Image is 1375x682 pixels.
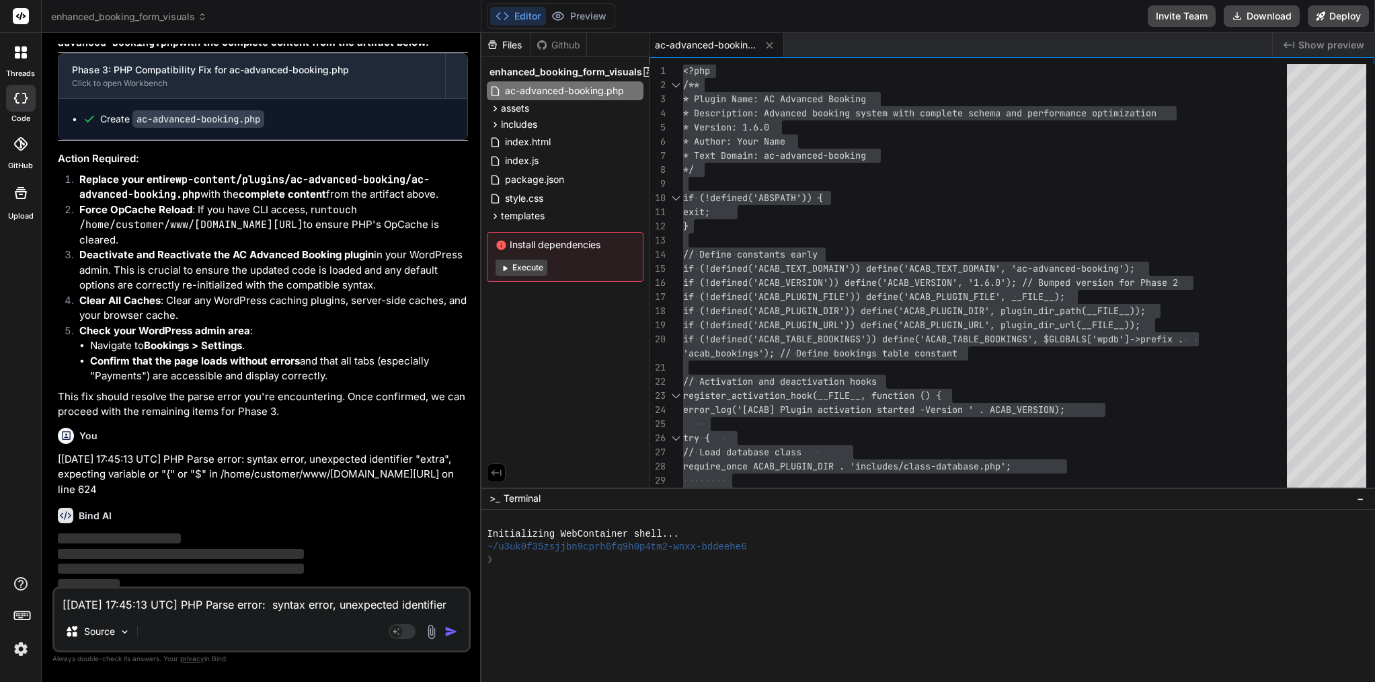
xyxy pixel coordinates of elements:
span: Install dependencies [496,238,635,252]
span: privacy [180,654,204,662]
span: * Version: 1.6.0 [683,121,769,133]
div: 14 [650,248,666,262]
li: : If you have CLI access, run to ensure PHP's OpCache is cleared. [69,202,468,248]
p: This fix should resolve the parse error you're encountering. Once confirmed, we can proceed with ... [58,389,468,420]
div: 13 [650,233,666,248]
p: Source [84,625,115,638]
div: 25 [650,417,666,431]
div: 12 [650,219,666,233]
div: 9 [650,177,666,191]
span: exit; [683,206,710,218]
div: 18 [650,304,666,318]
div: Github [531,38,586,52]
span: ‌ [58,549,304,559]
span: assets [501,102,529,115]
span: // Define constants early [683,248,818,260]
span: try { [683,432,710,444]
button: Download [1224,5,1300,27]
p: [[DATE] 17:45:13 UTC] PHP Parse error: syntax error, unexpected identifier "extra", expecting var... [58,452,468,498]
div: 7 [650,149,666,163]
div: 11 [650,205,666,219]
code: touch /home/customer/www/[DOMAIN_NAME][URL] [79,203,357,232]
span: if (!defined('ACAB_TABLE_BOOKINGS')) define('ACAB_ [683,333,952,345]
span: index.js [504,153,540,169]
span: T_DOMAIN', 'ac-advanced-booking'); [952,262,1135,274]
span: Initializing WebContainer shell... [487,528,678,541]
span: // Activation and deactivation hooks [683,375,877,387]
button: Editor [490,7,546,26]
img: Pick Models [119,626,130,638]
li: : Clear any WordPress caching plugins, server-side caches, and your browser cache. [69,293,468,324]
button: Execute [496,260,547,276]
span: ‌ [58,579,120,589]
p: Always double-check its answers. Your in Bind [52,652,471,665]
span: t [952,347,957,359]
strong: Bookings > Settings [144,339,242,352]
code: wp-content/plugins/ac-advanced-booking/ac-advanced-booking.php [58,20,441,49]
strong: Check your WordPress admin area [79,324,250,337]
span: enhanced_booking_form_visuals [51,10,207,24]
label: Upload [8,211,34,222]
strong: Confirm that the page loads without errors [90,354,300,367]
span: >_ [489,492,500,505]
span: templates [501,209,545,223]
div: 10 [650,191,666,205]
span: * Description: Advanced booking system with compl [683,107,947,119]
button: Invite Team [1148,5,1216,27]
span: − [1357,492,1364,505]
div: Phase 3: PHP Compatibility Fix for ac-advanced-booking.php [72,63,432,77]
span: ', '1.6.0'); // Bumped version for Phase 2 [952,276,1178,289]
strong: Clear All Caches [79,294,161,307]
span: // Load database class [683,446,801,458]
div: Click to collapse the range. [667,389,684,403]
span: ac-advanced-booking.php [504,83,625,99]
img: attachment [424,624,439,640]
strong: Please replace your entire with the complete content from the artifact below. [58,20,441,48]
span: if (!defined('ABSPATH')) { [683,192,823,204]
span: GIN_FILE', __FILE__); [952,291,1065,303]
span: TABLE_BOOKINGS', $GLOBALS['wpdb']->prefix . [952,333,1183,345]
strong: complete content [239,188,326,200]
label: threads [6,68,35,79]
h6: You [79,429,97,443]
img: icon [444,625,458,638]
button: − [1354,488,1367,509]
div: Create [100,112,264,126]
button: Preview [546,7,612,26]
span: Version ' . ACAB_VERSION); [925,404,1065,416]
span: style.css [504,190,545,206]
span: error_log('[ACAB] Plugin activation started - [683,404,925,416]
span: index.html [504,134,552,150]
li: Navigate to . [90,338,468,354]
span: ete schema and performance optimization [947,107,1156,119]
span: * Plugin Name: AC Advanced Booking [683,93,866,105]
div: 8 [650,163,666,177]
span: require_once ACAB_PLUGIN_DIR . 'includes/c [683,460,909,472]
span: package.json [504,172,565,188]
span: ❯ [487,554,492,566]
span: ‌ [58,564,304,574]
div: 23 [650,389,666,403]
h3: Action Required: [58,151,468,167]
li: and that all tabs (especially "Payments") are accessible and display correctly. [90,354,468,384]
div: 2 [650,78,666,92]
div: Click to open Workbench [72,78,432,89]
div: 4 [650,106,666,120]
span: <?php [683,65,710,77]
div: Click to collapse the range. [667,78,684,92]
span: 'acab_bookings'); // Define bookings table constan [683,347,952,359]
button: Deploy [1308,5,1369,27]
span: Terminal [504,492,541,505]
div: Click to collapse the range. [667,431,684,445]
span: lass-database.php'; [909,460,1011,472]
div: 20 [650,332,666,346]
div: 26 [650,431,666,445]
span: if (!defined('ACAB_PLUGIN_URL')) define('ACAB_PLUG [683,319,952,331]
span: IN_DIR', plugin_dir_path(__FILE__)); [952,305,1146,317]
div: Files [481,38,531,52]
label: GitHub [8,160,33,172]
li: with the from the artifact above. [69,172,468,202]
div: Click to collapse the range. [667,191,684,205]
h6: Bind AI [79,509,112,523]
img: settings [9,638,32,660]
